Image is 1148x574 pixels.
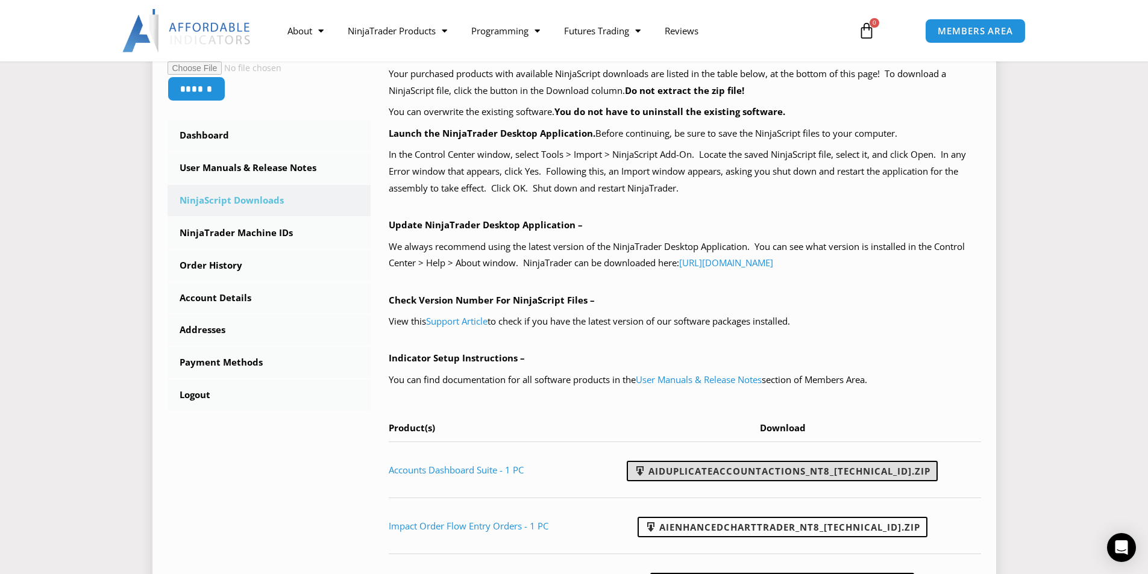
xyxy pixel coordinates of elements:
p: You can overwrite the existing software. [389,104,981,120]
a: Accounts Dashboard Suite - 1 PC [389,464,524,476]
b: Launch the NinjaTrader Desktop Application. [389,127,595,139]
a: Payment Methods [168,347,371,378]
p: Your purchased products with available NinjaScript downloads are listed in the table below, at th... [389,66,981,99]
a: About [275,17,336,45]
a: Impact Order Flow Entry Orders - 1 PC [389,520,548,532]
nav: Account pages [168,120,371,411]
p: Before continuing, be sure to save the NinjaScript files to your computer. [389,125,981,142]
a: Dashboard [168,120,371,151]
b: Update NinjaTrader Desktop Application – [389,219,583,231]
a: 0 [840,13,893,48]
a: Addresses [168,314,371,346]
p: View this to check if you have the latest version of our software packages installed. [389,313,981,330]
a: Reviews [653,17,710,45]
a: NinjaTrader Products [336,17,459,45]
p: You can find documentation for all software products in the section of Members Area. [389,372,981,388]
a: User Manuals & Release Notes [636,373,762,385]
a: Programming [459,17,552,45]
a: Support Article [426,315,488,327]
a: NinjaScript Downloads [168,185,371,216]
p: We always recommend using the latest version of the NinjaTrader Desktop Application. You can see ... [389,239,981,272]
a: MEMBERS AREA [925,19,1026,43]
a: AIDuplicateAccountActions_NT8_[TECHNICAL_ID].zip [627,461,938,481]
span: Product(s) [389,422,435,434]
b: Indicator Setup Instructions – [389,352,525,364]
a: Order History [168,250,371,281]
span: MEMBERS AREA [938,27,1013,36]
b: Check Version Number For NinjaScript Files – [389,294,595,306]
div: Open Intercom Messenger [1107,533,1136,562]
a: Account Details [168,282,371,314]
a: Logout [168,379,371,411]
a: NinjaTrader Machine IDs [168,217,371,249]
nav: Menu [275,17,844,45]
a: AIEnhancedChartTrader_NT8_[TECHNICAL_ID].zip [638,517,927,537]
img: LogoAI | Affordable Indicators – NinjaTrader [122,9,252,52]
a: User Manuals & Release Notes [168,152,371,184]
a: [URL][DOMAIN_NAME] [679,257,773,269]
a: Futures Trading [552,17,653,45]
span: 0 [870,18,879,28]
b: Do not extract the zip file! [625,84,744,96]
b: You do not have to uninstall the existing software. [554,105,785,117]
span: Download [760,422,806,434]
p: In the Control Center window, select Tools > Import > NinjaScript Add-On. Locate the saved NinjaS... [389,146,981,197]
